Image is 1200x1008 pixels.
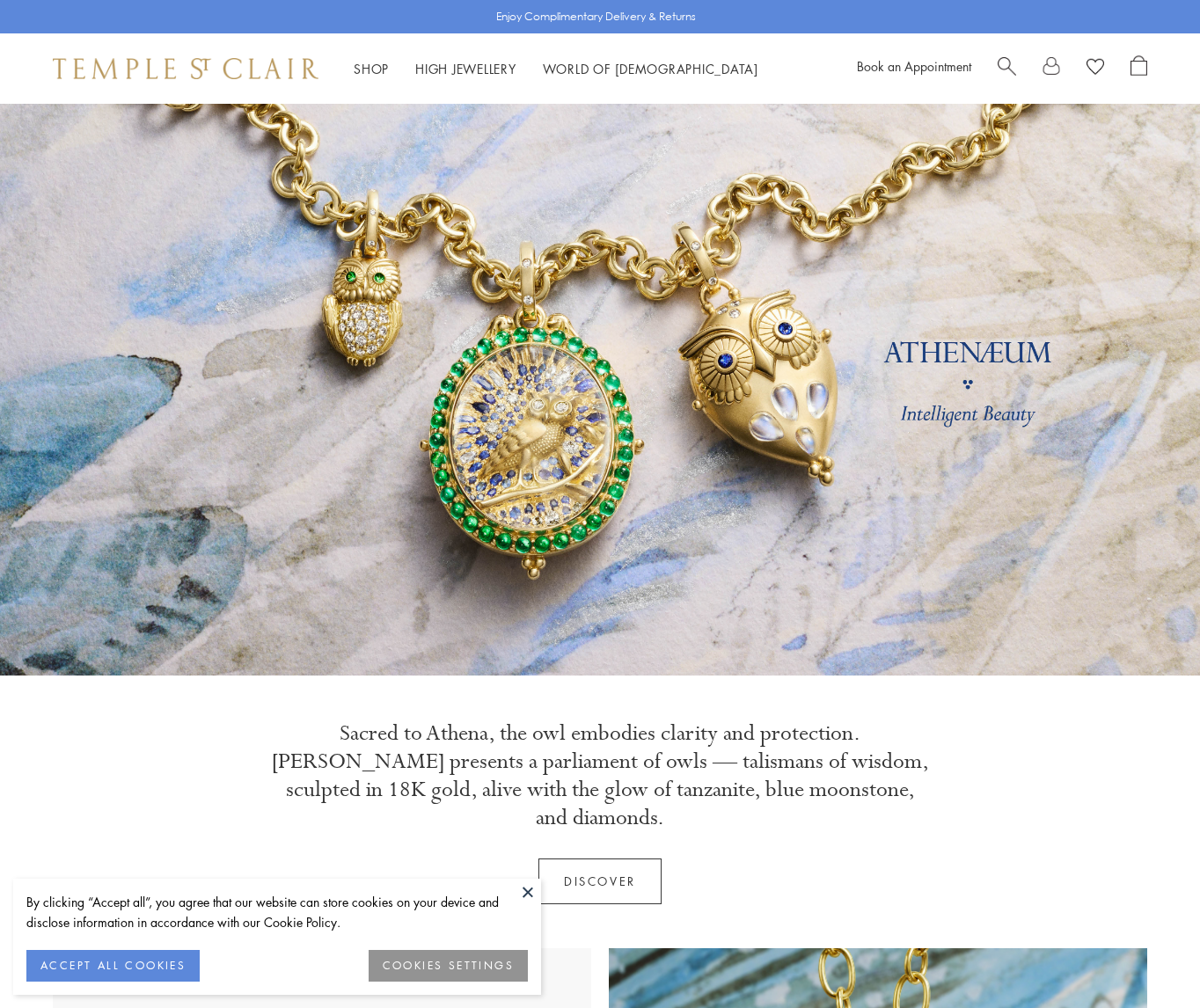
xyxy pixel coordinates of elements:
iframe: Gorgias live chat messenger [1112,925,1182,990]
a: World of [DEMOGRAPHIC_DATA]World of [DEMOGRAPHIC_DATA] [543,60,758,77]
a: ShopShop [354,60,389,77]
nav: Main navigation [354,58,758,80]
button: COOKIES SETTINGS [369,950,528,982]
a: View Wishlist [1087,55,1104,82]
a: Discover [538,858,662,904]
a: High JewelleryHigh Jewellery [415,60,516,77]
p: Enjoy Complimentary Delivery & Returns [496,8,696,26]
img: Temple St. Clair [53,58,318,79]
button: ACCEPT ALL COOKIES [26,950,200,982]
a: Open Shopping Bag [1130,55,1147,82]
p: Sacred to Athena, the owl embodies clarity and protection. [PERSON_NAME] presents a parliament of... [270,719,930,832]
a: Book an Appointment [857,57,971,75]
a: Search [998,55,1016,82]
div: By clicking “Accept all”, you agree that our website can store cookies on your device and disclos... [26,892,528,932]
